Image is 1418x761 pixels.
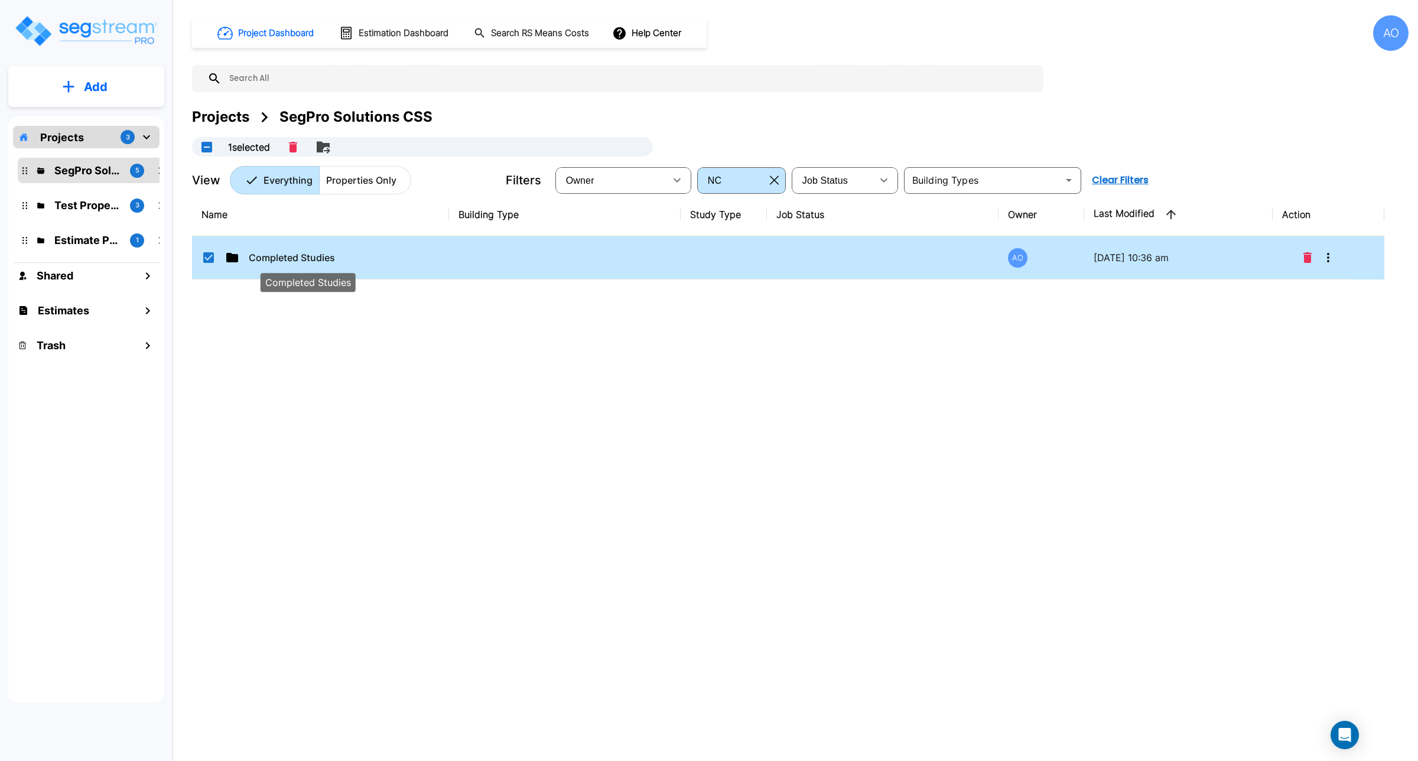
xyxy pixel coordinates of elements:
button: Open [1061,172,1077,188]
input: Search All [222,65,1038,92]
h1: Shared [37,268,73,284]
button: Everything [230,166,320,194]
p: Everything [264,173,313,187]
div: Platform [230,166,411,194]
div: Projects [192,106,249,128]
button: Properties Only [319,166,411,194]
button: Delete [1299,246,1316,269]
th: Study Type [681,193,766,236]
p: Completed Studies [249,251,367,265]
th: Action [1273,193,1384,236]
button: Delete [284,137,302,157]
div: Select [794,164,872,197]
p: Test Property Folder [54,197,121,213]
h1: Estimates [38,303,89,318]
p: 1 selected [228,140,270,154]
span: Job Status [802,175,848,186]
p: Completed Studies [265,275,351,290]
div: Open Intercom Messenger [1331,721,1359,749]
th: Owner [999,193,1084,236]
p: Filters [506,171,541,189]
p: 3 [126,132,130,142]
p: Add [84,78,108,96]
p: SegPro Solutions CSS [54,162,121,178]
h1: Trash [37,337,66,353]
img: Logo [14,14,158,48]
p: View [192,171,220,189]
button: Help Center [610,22,686,44]
p: Estimate Property [54,232,121,248]
button: Estimation Dashboard [334,21,455,45]
div: Select [558,164,665,197]
h1: Project Dashboard [238,27,314,40]
div: Select [700,164,765,197]
h1: Search RS Means Costs [491,27,589,40]
button: Move [311,135,335,159]
span: Owner [566,175,594,186]
th: Building Type [449,193,681,236]
p: Projects [40,129,84,145]
div: AO [1008,248,1027,268]
th: Last Modified [1084,193,1273,236]
input: Building Types [908,172,1058,188]
p: 5 [135,165,139,175]
button: Project Dashboard [213,20,320,46]
p: [DATE] 10:36 am [1094,251,1263,265]
th: Job Status [767,193,999,236]
div: AO [1373,15,1409,51]
div: SegPro Solutions CSS [279,106,432,128]
p: 3 [135,200,139,210]
p: Properties Only [326,173,396,187]
button: Search RS Means Costs [469,22,596,45]
p: 1 [136,235,139,245]
h1: Estimation Dashboard [359,27,448,40]
button: More-Options [1316,246,1340,269]
th: Name [192,193,449,236]
button: Add [8,70,164,104]
button: Clear Filters [1087,168,1153,192]
button: UnSelectAll [195,135,219,159]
